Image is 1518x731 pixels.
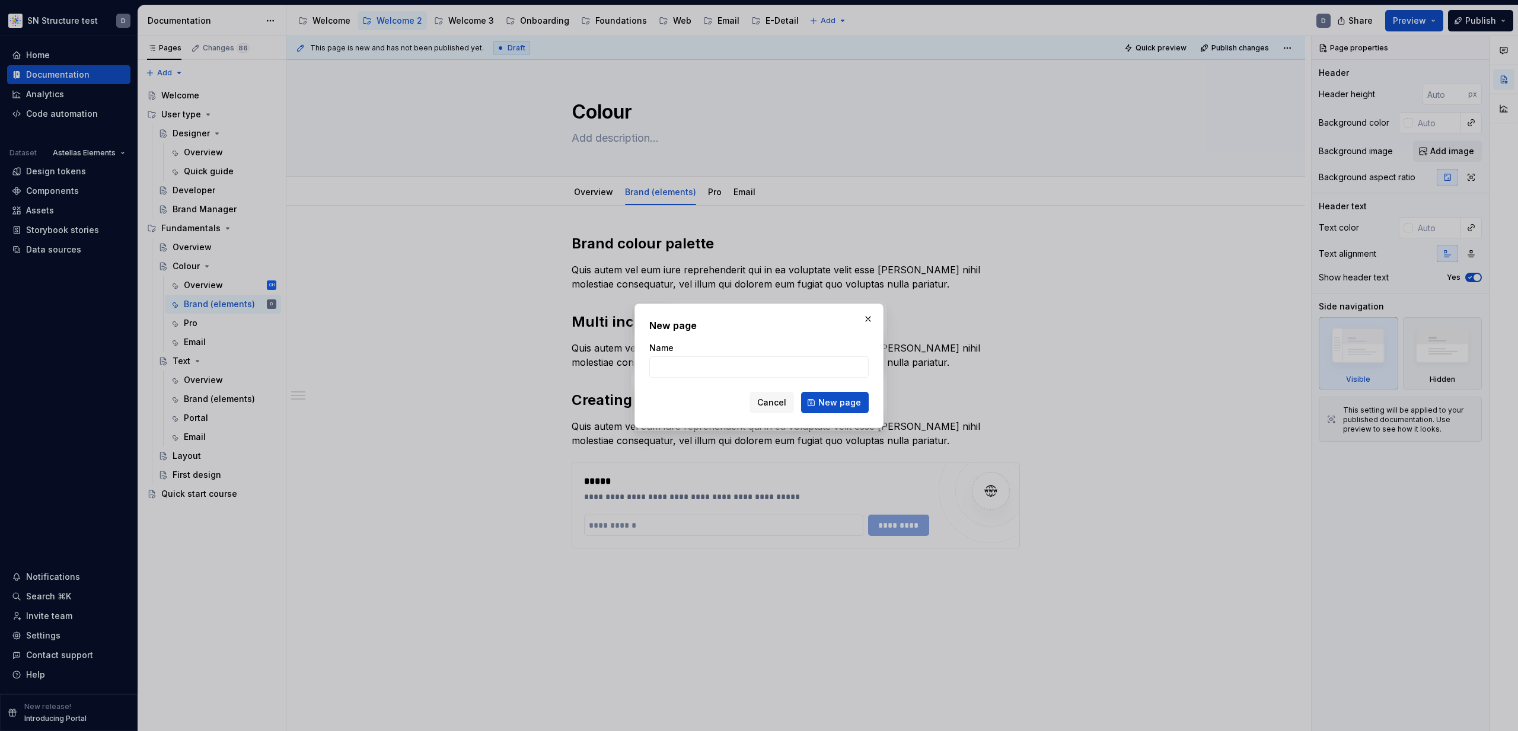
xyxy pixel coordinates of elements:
[801,392,869,413] button: New page
[750,392,794,413] button: Cancel
[757,397,786,408] span: Cancel
[649,318,869,333] h2: New page
[818,397,861,408] span: New page
[649,342,674,354] label: Name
